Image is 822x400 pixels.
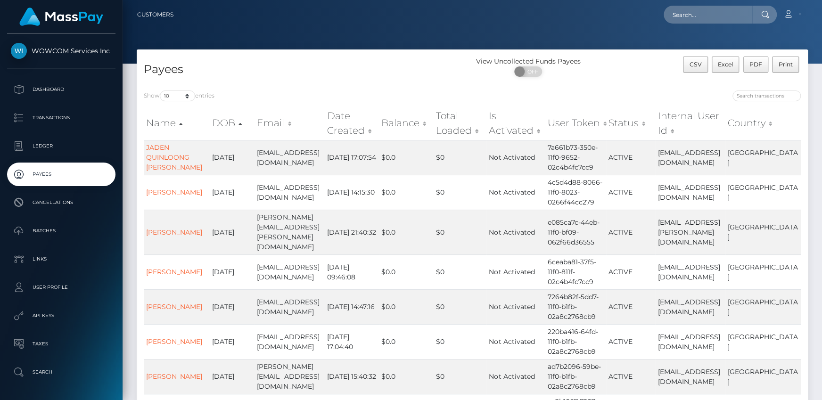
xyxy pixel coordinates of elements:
select: Showentries [160,90,195,101]
td: [GEOGRAPHIC_DATA] [725,254,801,289]
a: [PERSON_NAME] [146,302,202,311]
td: [DATE] [210,175,255,210]
th: Email: activate to sort column ascending [255,106,324,140]
a: Taxes [7,332,115,356]
a: Links [7,247,115,271]
td: e085ca7c-44eb-11f0-bf09-062f66d36555 [545,210,606,254]
p: API Keys [11,309,112,323]
td: Not Activated [486,324,545,359]
th: DOB: activate to sort column descending [210,106,255,140]
td: [DATE] [210,140,255,175]
td: [PERSON_NAME][EMAIL_ADDRESS][PERSON_NAME][DOMAIN_NAME] [255,210,324,254]
td: $0.0 [379,254,434,289]
td: 220ba416-64fd-11f0-b1fb-02a8c2768cb9 [545,324,606,359]
div: View Uncollected Funds Payees [472,57,584,66]
td: $0 [434,210,487,254]
td: [EMAIL_ADDRESS][DOMAIN_NAME] [255,254,324,289]
label: Show entries [144,90,214,101]
button: Excel [712,57,740,73]
td: [EMAIL_ADDRESS][DOMAIN_NAME] [655,140,725,175]
td: [DATE] 14:47:16 [325,289,379,324]
td: [EMAIL_ADDRESS][DOMAIN_NAME] [655,289,725,324]
td: [DATE] 17:04:40 [325,324,379,359]
td: [EMAIL_ADDRESS][DOMAIN_NAME] [655,175,725,210]
p: User Profile [11,280,112,294]
td: [GEOGRAPHIC_DATA] [725,210,801,254]
td: [GEOGRAPHIC_DATA] [725,289,801,324]
a: [PERSON_NAME] [146,268,202,276]
td: 7264b82f-5dd7-11f0-b1fb-02a8c2768cb9 [545,289,606,324]
td: [EMAIL_ADDRESS][DOMAIN_NAME] [655,254,725,289]
a: Customers [137,5,173,24]
td: ACTIVE [606,210,656,254]
th: Balance: activate to sort column ascending [379,106,434,140]
a: [PERSON_NAME] [146,188,202,196]
th: Name: activate to sort column ascending [144,106,210,140]
th: User Token: activate to sort column ascending [545,106,606,140]
span: OFF [519,66,543,77]
a: API Keys [7,304,115,327]
a: [PERSON_NAME] [146,337,202,346]
td: $0 [434,140,487,175]
td: $0 [434,254,487,289]
td: Not Activated [486,254,545,289]
td: [EMAIL_ADDRESS][DOMAIN_NAME] [255,324,324,359]
img: MassPay Logo [19,8,103,26]
td: Not Activated [486,175,545,210]
th: Date Created: activate to sort column ascending [325,106,379,140]
button: Print [772,57,799,73]
td: [EMAIL_ADDRESS][DOMAIN_NAME] [255,140,324,175]
td: [EMAIL_ADDRESS][DOMAIN_NAME] [255,289,324,324]
td: [GEOGRAPHIC_DATA] [725,359,801,394]
td: [PERSON_NAME][EMAIL_ADDRESS][DOMAIN_NAME] [255,359,324,394]
td: [EMAIL_ADDRESS][DOMAIN_NAME] [655,359,725,394]
td: $0.0 [379,140,434,175]
td: [EMAIL_ADDRESS][DOMAIN_NAME] [655,324,725,359]
td: [DATE] 15:40:32 [325,359,379,394]
th: Country: activate to sort column ascending [725,106,801,140]
td: [GEOGRAPHIC_DATA] [725,324,801,359]
td: ACTIVE [606,254,656,289]
td: [DATE] 14:15:30 [325,175,379,210]
td: $0 [434,359,487,394]
a: JADEN QUINLOONG [PERSON_NAME] [146,143,202,171]
p: Batches [11,224,112,238]
p: Cancellations [11,196,112,210]
td: Not Activated [486,359,545,394]
td: Not Activated [486,140,545,175]
p: Ledger [11,139,112,153]
td: [GEOGRAPHIC_DATA] [725,175,801,210]
input: Search transactions [732,90,801,101]
input: Search... [664,6,752,24]
td: $0 [434,175,487,210]
th: Total Loaded: activate to sort column ascending [434,106,487,140]
span: WOWCOM Services Inc [7,47,115,55]
td: [DATE] [210,254,255,289]
h4: Payees [144,61,465,78]
td: ACTIVE [606,359,656,394]
td: ACTIVE [606,175,656,210]
td: [DATE] 09:46:08 [325,254,379,289]
p: Payees [11,167,112,181]
span: Excel [718,61,733,68]
td: $0.0 [379,324,434,359]
td: $0.0 [379,175,434,210]
td: [EMAIL_ADDRESS][PERSON_NAME][DOMAIN_NAME] [655,210,725,254]
td: [EMAIL_ADDRESS][DOMAIN_NAME] [255,175,324,210]
td: [DATE] [210,359,255,394]
a: Dashboard [7,78,115,101]
th: Status: activate to sort column ascending [606,106,656,140]
td: $0.0 [379,359,434,394]
p: Dashboard [11,82,112,97]
button: CSV [683,57,708,73]
td: [DATE] [210,210,255,254]
td: $0 [434,324,487,359]
a: Cancellations [7,191,115,214]
td: $0.0 [379,289,434,324]
td: ACTIVE [606,140,656,175]
p: Links [11,252,112,266]
img: WOWCOM Services Inc [11,43,27,59]
td: [DATE] [210,324,255,359]
th: Internal User Id: activate to sort column ascending [655,106,725,140]
p: Taxes [11,337,112,351]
